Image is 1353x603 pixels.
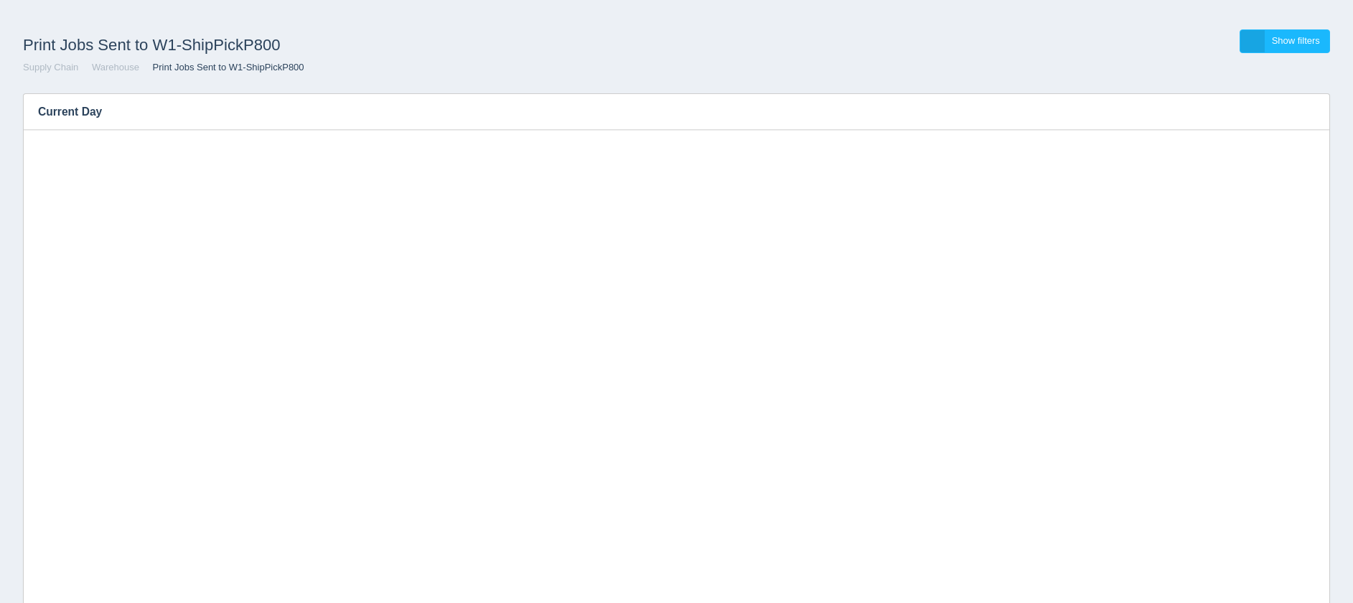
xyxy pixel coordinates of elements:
h1: Print Jobs Sent to W1-ShipPickP800 [23,29,677,61]
a: Supply Chain [23,62,78,73]
span: Show filters [1272,35,1320,46]
h3: Current Day [24,94,1286,130]
a: Warehouse [92,62,139,73]
a: Show filters [1240,29,1330,53]
li: Print Jobs Sent to W1-ShipPickP800 [142,61,304,75]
